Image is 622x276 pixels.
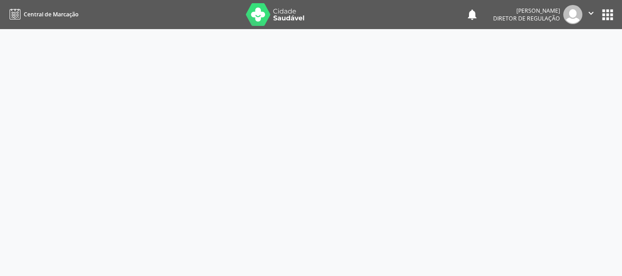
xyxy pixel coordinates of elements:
[563,5,582,24] img: img
[6,7,78,22] a: Central de Marcação
[600,7,616,23] button: apps
[493,7,560,15] div: [PERSON_NAME]
[586,8,596,18] i: 
[493,15,560,22] span: Diretor de regulação
[582,5,600,24] button: 
[24,10,78,18] span: Central de Marcação
[466,8,479,21] button: notifications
